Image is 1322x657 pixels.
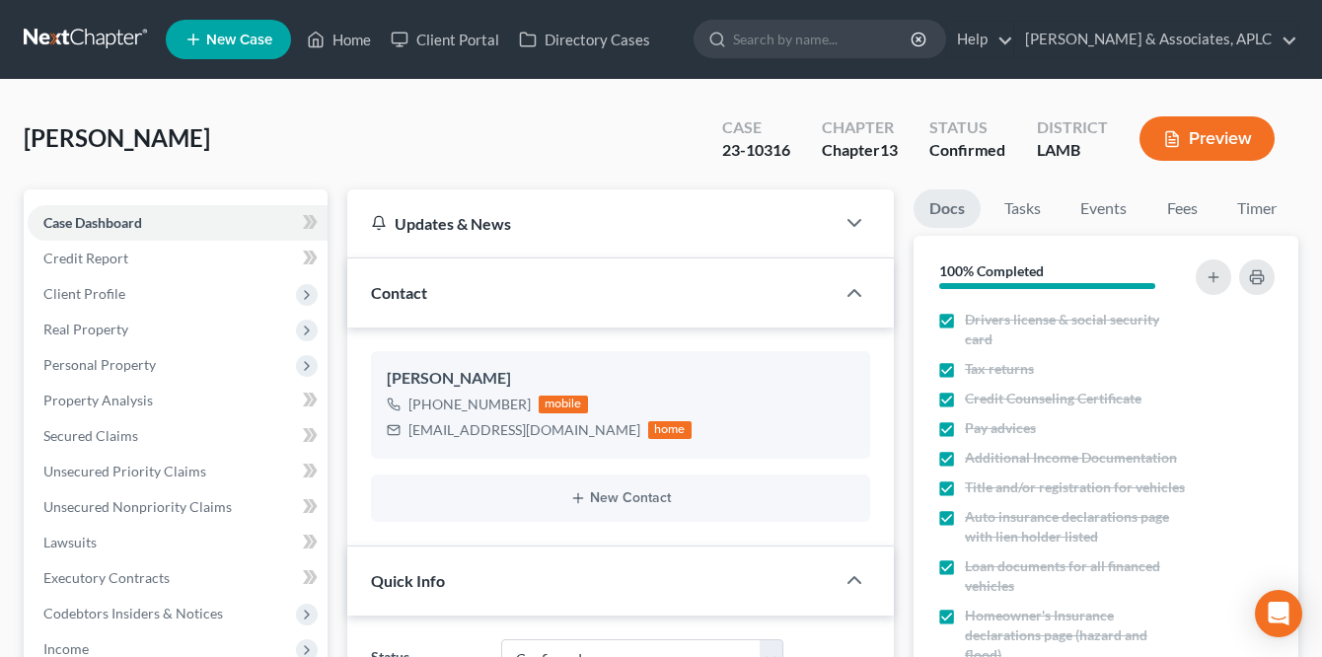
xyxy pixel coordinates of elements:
span: Executory Contracts [43,569,170,586]
div: Confirmed [929,139,1005,162]
a: Events [1065,189,1142,228]
span: Income [43,640,89,657]
input: Search by name... [733,21,914,57]
button: Preview [1139,116,1275,161]
span: Loan documents for all financed vehicles [965,556,1186,596]
a: Tasks [989,189,1057,228]
span: Tax returns [965,359,1034,379]
div: Chapter [822,116,898,139]
span: Client Profile [43,285,125,302]
button: New Contact [387,490,854,506]
a: Fees [1150,189,1213,228]
div: Open Intercom Messenger [1255,590,1302,637]
span: Unsecured Nonpriority Claims [43,498,232,515]
a: Docs [914,189,981,228]
a: Lawsuits [28,525,328,560]
div: LAMB [1037,139,1108,162]
span: Drivers license & social security card [965,310,1186,349]
a: Timer [1221,189,1292,228]
span: Pay advices [965,418,1036,438]
a: Credit Report [28,241,328,276]
a: Home [297,22,381,57]
div: [PERSON_NAME] [387,367,854,391]
a: Help [947,22,1013,57]
span: Lawsuits [43,534,97,550]
a: Executory Contracts [28,560,328,596]
a: Unsecured Nonpriority Claims [28,489,328,525]
span: Property Analysis [43,392,153,408]
span: Contact [371,283,427,302]
span: [PERSON_NAME] [24,123,210,152]
a: Client Portal [381,22,509,57]
span: Personal Property [43,356,156,373]
div: [EMAIL_ADDRESS][DOMAIN_NAME] [408,420,640,440]
span: New Case [206,33,272,47]
span: Credit Report [43,250,128,266]
span: Secured Claims [43,427,138,444]
a: Case Dashboard [28,205,328,241]
span: Case Dashboard [43,214,142,231]
span: Unsecured Priority Claims [43,463,206,479]
span: 13 [880,140,898,159]
a: Property Analysis [28,383,328,418]
div: Status [929,116,1005,139]
div: Updates & News [371,213,811,234]
div: 23-10316 [722,139,790,162]
div: District [1037,116,1108,139]
a: Directory Cases [509,22,660,57]
a: Unsecured Priority Claims [28,454,328,489]
span: Credit Counseling Certificate [965,389,1141,408]
span: Quick Info [371,571,445,590]
span: Additional Income Documentation [965,448,1177,468]
a: [PERSON_NAME] & Associates, APLC [1015,22,1297,57]
div: [PHONE_NUMBER] [408,395,531,414]
span: Real Property [43,321,128,337]
a: Secured Claims [28,418,328,454]
span: Auto insurance declarations page with lien holder listed [965,507,1186,547]
span: Title and/or registration for vehicles [965,477,1185,497]
strong: 100% Completed [939,262,1044,279]
div: Case [722,116,790,139]
div: mobile [539,396,588,413]
div: home [648,421,692,439]
span: Codebtors Insiders & Notices [43,605,223,621]
div: Chapter [822,139,898,162]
